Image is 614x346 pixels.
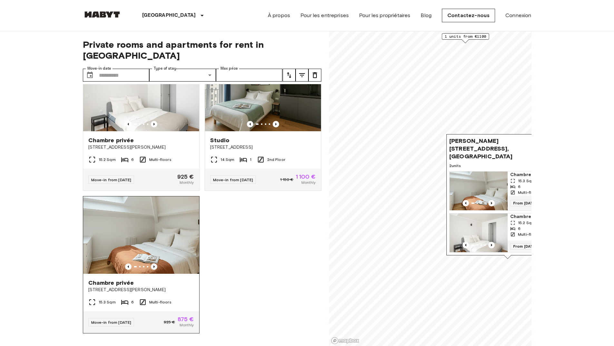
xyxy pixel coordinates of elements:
[88,144,194,151] span: [STREET_ADDRESS][PERSON_NAME]
[449,171,566,211] a: Marketing picture of unit FR-18-003-003-05Previous imagePrevious imageChambre privée15.3 Sqm6Mult...
[444,34,486,39] span: 1 units from €1100
[510,172,563,178] span: Chambre privée
[88,287,194,293] span: [STREET_ADDRESS][PERSON_NAME]
[99,299,116,305] span: 15.3 Sqm
[83,54,199,131] img: Marketing picture of unit FR-18-003-003-04
[308,69,321,82] button: tune
[359,12,410,19] a: Pour les propriétaires
[213,177,253,182] span: Move-in from [DATE]
[88,279,134,287] span: Chambre privée
[488,200,495,206] button: Previous image
[87,66,111,71] label: Move-in date
[210,136,230,144] span: Studio
[518,190,540,195] span: Multi-floors
[421,12,432,19] a: Blog
[505,12,531,19] a: Connexion
[210,144,316,151] span: [STREET_ADDRESS]
[267,157,285,163] span: 2nd Floor
[151,263,157,270] button: Previous image
[442,33,489,43] div: Map marker
[131,157,134,163] span: 6
[220,157,235,163] span: 14 Sqm
[83,54,200,191] a: Marketing picture of unit FR-18-003-003-04Previous imagePrevious imageChambre privée[STREET_ADDRE...
[88,136,134,144] span: Chambre privée
[283,69,296,82] button: tune
[280,177,293,183] span: 1 150 €
[205,54,321,131] img: Marketing picture of unit FR-18-009-008-001
[205,54,321,191] a: Marketing picture of unit FR-18-009-008-001Previous imagePrevious imageStudio[STREET_ADDRESS]14 S...
[154,66,176,71] label: Type of stay
[301,180,316,185] span: Monthly
[510,213,563,220] span: Chambre privée
[449,213,566,252] a: Marketing picture of unit FR-18-003-003-04Previous imagePrevious imageChambre privée15.2 Sqm6Mult...
[450,172,508,210] img: Marketing picture of unit FR-18-003-003-05
[125,263,132,270] button: Previous image
[149,299,171,305] span: Multi-floors
[247,121,253,127] button: Previous image
[151,121,157,127] button: Previous image
[125,121,132,127] button: Previous image
[518,220,535,226] span: 15.2 Sqm
[510,200,540,206] span: From [DATE]
[488,242,495,248] button: Previous image
[510,243,540,250] span: From [DATE]
[450,213,508,252] img: Marketing picture of unit FR-18-003-003-04
[131,299,134,305] span: 6
[463,200,469,206] button: Previous image
[178,316,194,322] span: 875 €
[446,134,569,259] div: Map marker
[331,337,359,344] a: Mapbox logo
[518,178,535,184] span: 15.3 Sqm
[300,12,349,19] a: Pour les entreprises
[83,196,199,274] img: Marketing picture of unit FR-18-003-003-05
[91,320,132,325] span: Move-in from [DATE]
[83,11,122,18] img: Habyt
[296,69,308,82] button: tune
[177,174,194,180] span: 925 €
[149,157,171,163] span: Multi-floors
[442,9,495,22] a: Contactez-nous
[449,163,566,169] span: 2 units
[296,174,316,180] span: 1 100 €
[449,137,553,160] span: [PERSON_NAME][STREET_ADDRESS], [GEOGRAPHIC_DATA]
[83,69,96,82] button: Choose date
[273,121,279,127] button: Previous image
[83,39,321,61] span: Private rooms and apartments for rent in [GEOGRAPHIC_DATA]
[518,232,540,237] span: Multi-floors
[250,157,251,163] span: 1
[99,157,116,163] span: 15.2 Sqm
[83,196,200,333] a: Marketing picture of unit FR-18-003-003-05Previous imagePrevious imageChambre privée[STREET_ADDRE...
[220,66,238,71] label: Max price
[180,322,194,328] span: Monthly
[180,180,194,185] span: Monthly
[518,226,521,232] span: 6
[518,184,521,190] span: 6
[268,12,290,19] a: À propos
[91,177,132,182] span: Move-in from [DATE]
[463,242,469,248] button: Previous image
[164,319,175,325] span: 925 €
[142,12,196,19] p: [GEOGRAPHIC_DATA]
